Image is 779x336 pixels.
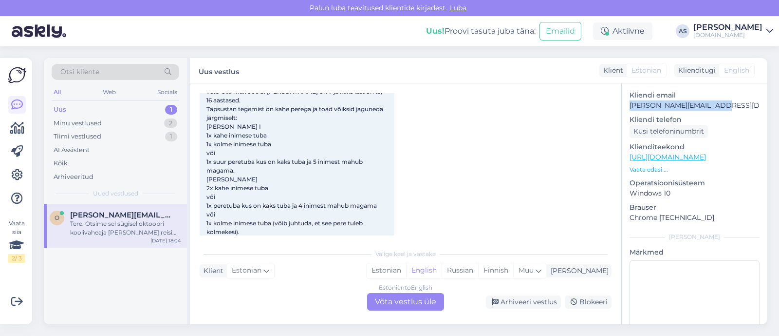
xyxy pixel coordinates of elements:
[630,90,760,100] p: Kliendi email
[54,145,90,155] div: AI Assistent
[599,65,623,76] div: Klient
[630,125,708,138] div: Küsi telefoninumbrit
[367,293,444,311] div: Võta vestlus üle
[379,283,432,292] div: Estonian to English
[55,214,59,221] span: o
[8,219,25,263] div: Vaata siia
[519,266,534,275] span: Muu
[200,250,612,258] div: Valige keel ja vastake
[630,178,760,188] p: Operatsioonisüsteem
[442,263,478,278] div: Russian
[630,153,706,161] a: [URL][DOMAIN_NAME]
[630,202,760,213] p: Brauser
[54,158,68,168] div: Kõik
[539,22,581,40] button: Emailid
[70,211,171,219] span: oliver.seen@hotmail.com
[676,24,689,38] div: AS
[447,3,469,12] span: Luba
[54,119,102,128] div: Minu vestlused
[630,100,760,111] p: [PERSON_NAME][EMAIL_ADDRESS][DOMAIN_NAME]
[630,213,760,223] p: Chrome [TECHNICAL_ID]
[547,266,609,276] div: [PERSON_NAME]
[674,65,716,76] div: Klienditugi
[426,26,445,36] b: Uus!
[630,233,760,241] div: [PERSON_NAME]
[164,119,177,128] div: 2
[630,165,760,174] p: Vaata edasi ...
[165,105,177,115] div: 1
[630,247,760,257] p: Märkmed
[8,66,26,84] img: Askly Logo
[426,25,536,37] div: Proovi tasuta juba täna:
[54,132,101,141] div: Tiimi vestlused
[199,64,239,77] label: Uus vestlus
[200,266,223,276] div: Klient
[101,86,118,99] div: Web
[54,172,93,182] div: Arhiveeritud
[630,115,760,125] p: Kliendi telefon
[630,142,760,152] p: Klienditeekond
[693,23,773,39] a: [PERSON_NAME][DOMAIN_NAME]
[724,65,749,76] span: English
[70,219,181,237] div: Tere. Otsime sel sügisel oktoobri koolivaheaja [PERSON_NAME] reisi. [PERSON_NAME] võiks toimuda a...
[155,86,179,99] div: Socials
[60,67,99,77] span: Otsi kliente
[165,132,177,141] div: 1
[631,65,661,76] span: Estonian
[630,188,760,198] p: Windows 10
[150,237,181,244] div: [DATE] 18:04
[8,254,25,263] div: 2 / 3
[486,296,561,309] div: Arhiveeri vestlus
[693,31,762,39] div: [DOMAIN_NAME]
[406,263,442,278] div: English
[593,22,652,40] div: Aktiivne
[478,263,513,278] div: Finnish
[232,265,261,276] span: Estonian
[693,23,762,31] div: [PERSON_NAME]
[52,86,63,99] div: All
[565,296,612,309] div: Blokeeri
[367,263,406,278] div: Estonian
[54,105,66,115] div: Uus
[93,189,138,198] span: Uued vestlused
